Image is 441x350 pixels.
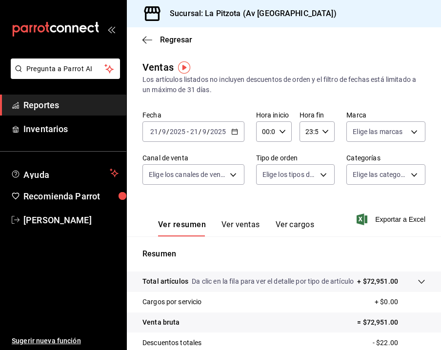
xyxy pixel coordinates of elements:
[169,128,186,136] input: ----
[142,75,425,95] div: Los artículos listados no incluyen descuentos de orden y el filtro de fechas está limitado a un m...
[23,167,106,179] span: Ayuda
[192,276,354,287] p: Da clic en la fila para ver el detalle por tipo de artículo
[373,338,425,348] p: - $22.00
[202,128,207,136] input: --
[161,128,166,136] input: --
[26,64,105,74] span: Pregunta a Parrot AI
[23,190,119,203] span: Recomienda Parrot
[142,155,244,161] label: Canal de venta
[23,214,119,227] span: [PERSON_NAME]
[357,317,425,328] p: = $72,951.00
[359,214,425,225] button: Exportar a Excel
[11,58,120,79] button: Pregunta a Parrot AI
[158,220,314,236] div: navigation tabs
[375,297,425,307] p: + $0.00
[142,297,202,307] p: Cargos por servicio
[357,276,398,287] p: + $72,951.00
[300,112,335,118] label: Hora fin
[187,128,189,136] span: -
[210,128,226,136] input: ----
[256,155,335,161] label: Tipo de orden
[142,60,174,75] div: Ventas
[166,128,169,136] span: /
[221,220,260,236] button: Ver ventas
[262,170,317,179] span: Elige los tipos de orden
[190,128,199,136] input: --
[149,170,226,179] span: Elige los canales de venta
[207,128,210,136] span: /
[346,112,425,118] label: Marca
[142,35,192,44] button: Regresar
[107,25,115,33] button: open_drawer_menu
[353,127,402,136] span: Elige las marcas
[256,112,292,118] label: Hora inicio
[353,170,407,179] span: Elige las categorías
[7,71,120,81] a: Pregunta a Parrot AI
[276,220,315,236] button: Ver cargos
[199,128,201,136] span: /
[142,112,244,118] label: Fecha
[162,8,337,19] h3: Sucursal: La Pitzota (Av [GEOGRAPHIC_DATA])
[142,338,201,348] p: Descuentos totales
[142,248,425,260] p: Resumen
[142,317,180,328] p: Venta bruta
[23,122,119,136] span: Inventarios
[159,128,161,136] span: /
[346,155,425,161] label: Categorías
[178,61,190,74] img: Tooltip marker
[12,336,119,346] span: Sugerir nueva función
[23,98,119,112] span: Reportes
[158,220,206,236] button: Ver resumen
[160,35,192,44] span: Regresar
[150,128,159,136] input: --
[142,276,188,287] p: Total artículos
